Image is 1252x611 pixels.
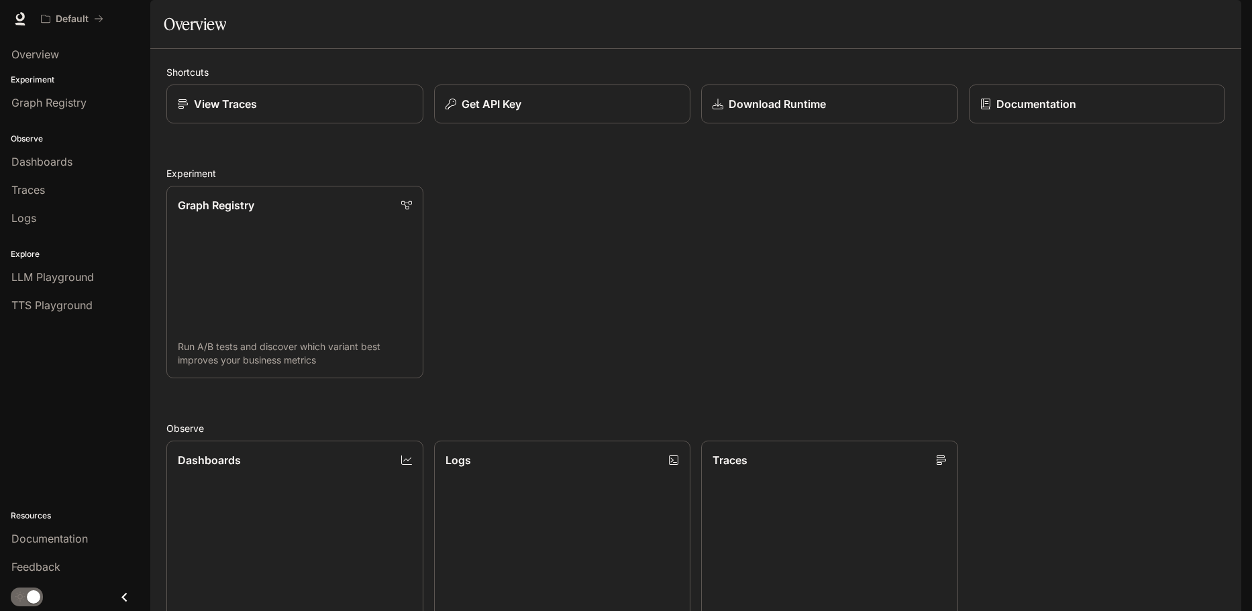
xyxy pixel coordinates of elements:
h2: Experiment [166,166,1225,180]
button: Get API Key [434,85,691,123]
a: View Traces [166,85,423,123]
h2: Shortcuts [166,65,1225,79]
p: Logs [446,452,471,468]
p: Graph Registry [178,197,254,213]
button: All workspaces [35,5,109,32]
a: Graph RegistryRun A/B tests and discover which variant best improves your business metrics [166,186,423,378]
a: Documentation [969,85,1226,123]
p: Download Runtime [729,96,826,112]
p: Documentation [996,96,1076,112]
h1: Overview [164,11,226,38]
p: View Traces [194,96,257,112]
p: Dashboards [178,452,241,468]
p: Run A/B tests and discover which variant best improves your business metrics [178,340,412,367]
a: Download Runtime [701,85,958,123]
h2: Observe [166,421,1225,435]
p: Get API Key [462,96,521,112]
p: Traces [713,452,747,468]
p: Default [56,13,89,25]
